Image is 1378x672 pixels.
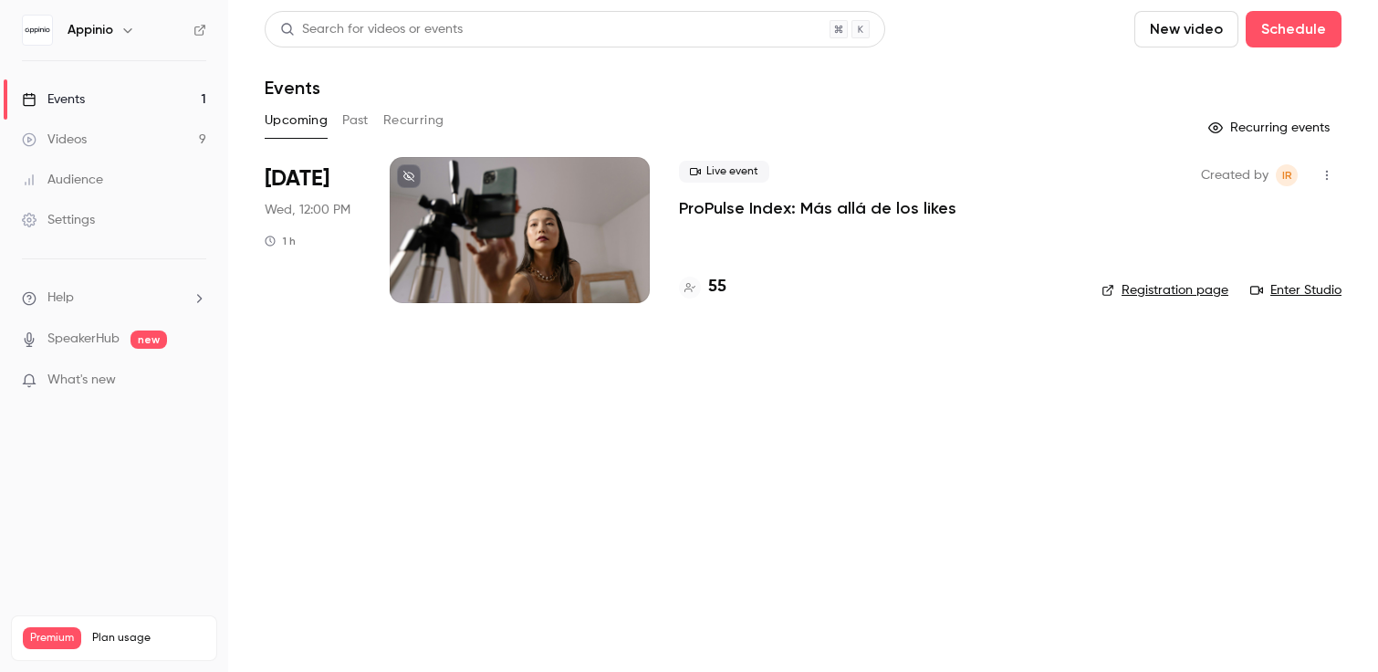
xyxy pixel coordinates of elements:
div: Videos [22,131,87,149]
div: Settings [22,211,95,229]
span: Wed, 12:00 PM [265,201,350,219]
a: 55 [679,275,726,299]
button: Past [342,106,369,135]
a: Registration page [1101,281,1228,299]
div: Sep 17 Wed, 12:00 PM (Europe/Madrid) [265,157,360,303]
span: Isabella Rentería Berrospe [1276,164,1298,186]
h4: 55 [708,275,726,299]
span: IR [1282,164,1292,186]
div: Search for videos or events [280,20,463,39]
button: Recurring events [1200,113,1341,142]
h6: Appinio [68,21,113,39]
button: Upcoming [265,106,328,135]
span: Live event [679,161,769,183]
span: Premium [23,627,81,649]
span: Help [47,289,74,308]
a: Enter Studio [1250,281,1341,299]
iframe: Noticeable Trigger [184,373,206,389]
div: Audience [22,171,103,189]
span: [DATE] [265,164,329,194]
h1: Events [265,77,320,99]
button: Schedule [1246,11,1341,47]
li: help-dropdown-opener [22,289,206,308]
div: 1 h [265,234,296,248]
span: What's new [47,371,116,390]
button: Recurring [383,106,444,135]
div: Events [22,90,85,109]
span: Plan usage [92,631,205,646]
span: new [130,331,167,349]
img: Appinio [23,16,52,45]
span: Created by [1201,164,1268,186]
a: SpeakerHub [47,330,120,349]
button: New video [1134,11,1238,47]
a: ProPulse Index: Más allá de los likes [679,197,956,219]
